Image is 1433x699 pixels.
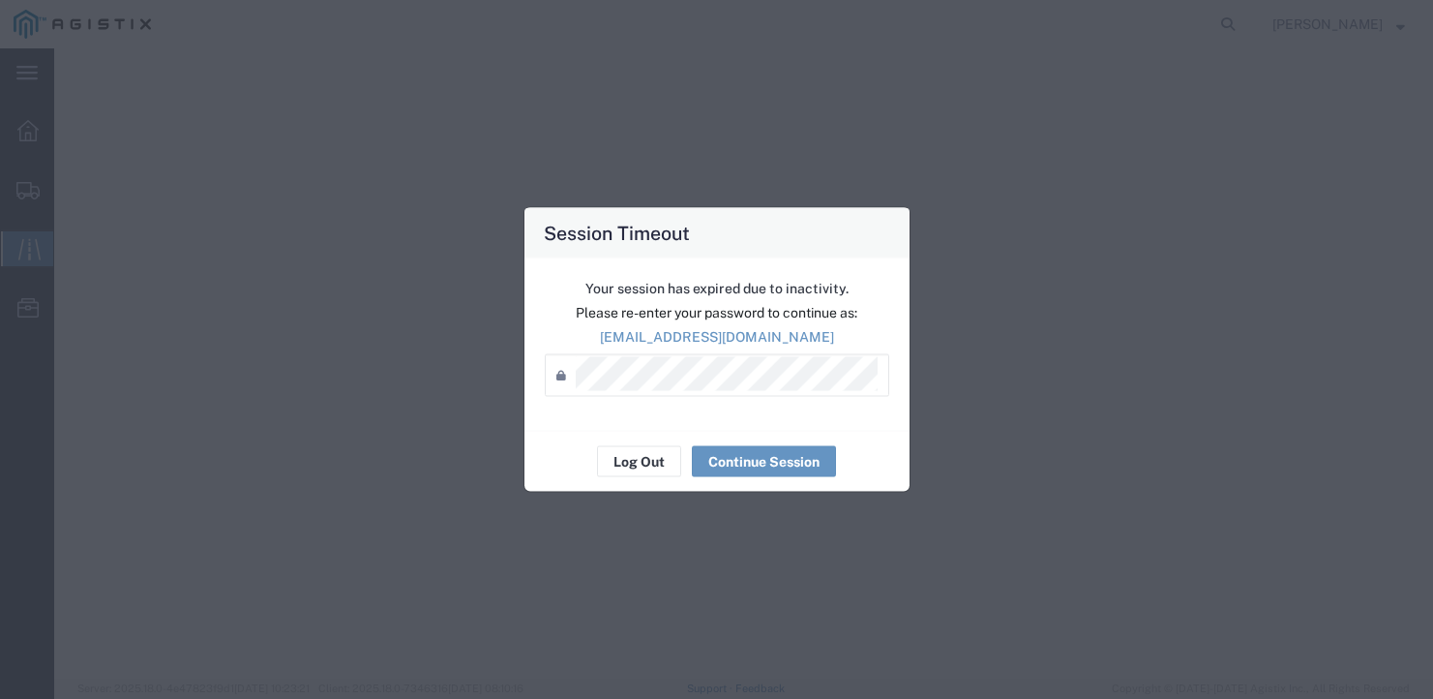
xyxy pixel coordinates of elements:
button: Continue Session [692,446,836,477]
h4: Session Timeout [544,219,690,247]
p: Your session has expired due to inactivity. [545,279,889,299]
p: Please re-enter your password to continue as: [545,303,889,323]
p: [EMAIL_ADDRESS][DOMAIN_NAME] [545,327,889,348]
button: Log Out [597,446,681,477]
